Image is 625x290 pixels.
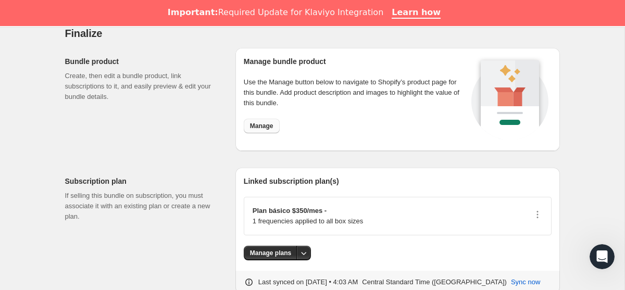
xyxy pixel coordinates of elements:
[168,7,383,18] div: Required Update for Klaviyo Integration
[296,246,311,260] button: More actions
[511,277,540,287] span: Sync now
[250,249,291,257] span: Manage plans
[168,7,218,17] b: Important:
[65,176,219,186] h2: Subscription plan
[392,7,441,19] a: Learn how
[362,277,507,287] p: Central Standard Time ([GEOGRAPHIC_DATA])
[250,122,273,130] span: Manage
[244,176,552,186] h2: Linked subscription plan(s)
[244,119,280,133] button: Manage
[244,246,297,260] button: Manage plans
[65,71,219,102] p: Create, then edit a bundle product, link subscriptions to it, and easily preview & edit your bund...
[244,56,468,67] h2: Manage bundle product
[253,216,363,226] p: 1 frequencies applied to all box sizes
[244,77,468,108] p: Use the Manage button below to navigate to Shopify’s product page for this bundle. Add product de...
[590,244,615,269] iframe: Intercom live chat
[65,27,560,40] h2: Finalize
[65,191,219,222] p: If selling this bundle on subscription, you must associate it with an existing plan or create a n...
[258,277,358,287] p: Last synced on [DATE] • 4:03 AM
[65,56,219,67] h2: Bundle product
[253,206,363,216] p: Plan básico $350/mes -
